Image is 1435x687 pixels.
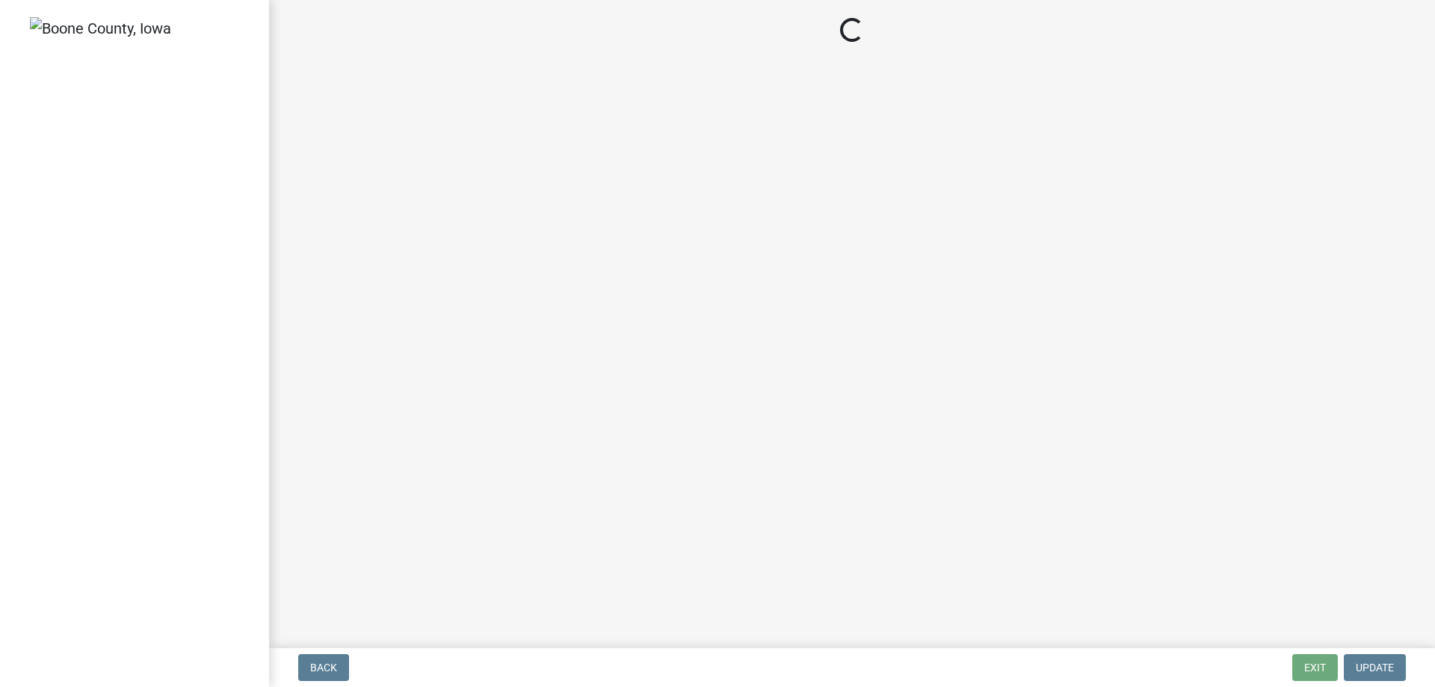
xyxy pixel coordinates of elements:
[1344,654,1406,681] button: Update
[1292,654,1338,681] button: Exit
[30,17,171,40] img: Boone County, Iowa
[1356,662,1394,674] span: Update
[298,654,349,681] button: Back
[310,662,337,674] span: Back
